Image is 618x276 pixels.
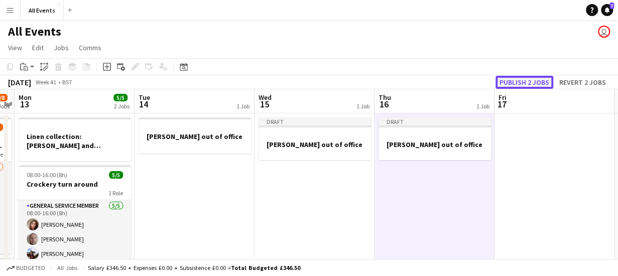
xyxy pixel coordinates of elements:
span: 7 [609,3,614,9]
span: 14 [137,98,150,110]
div: 1 Job [476,102,489,110]
div: 1 Job [236,102,250,110]
span: 5/5 [113,94,128,101]
span: 5/5 [109,171,123,179]
h3: Linen collection: [PERSON_NAME] and [PERSON_NAME] + Kitty and [PERSON_NAME] [19,132,131,150]
h3: [PERSON_NAME] out of office [259,140,371,149]
div: Salary £346.50 + Expenses £0.00 + Subsistence £0.00 = [88,264,300,271]
a: Comms [75,41,105,54]
span: Wed [259,93,272,102]
div: BST [62,78,72,86]
app-user-avatar: Lucy Hinks [598,26,610,38]
span: Tue [139,93,150,102]
div: 2 Jobs [114,102,130,110]
app-job-card: Draft[PERSON_NAME] out of office [259,117,371,160]
h1: All Events [8,24,61,39]
div: Draft [379,117,491,125]
button: Revert 2 jobs [555,76,610,89]
app-job-card: [PERSON_NAME] out of office [139,117,251,154]
a: Edit [28,41,48,54]
span: Mon [19,93,32,102]
app-job-card: Linen collection: [PERSON_NAME] and [PERSON_NAME] + Kitty and [PERSON_NAME] [19,117,131,161]
span: View [8,43,22,52]
span: Comms [79,43,101,52]
h3: [PERSON_NAME] out of office [139,132,251,141]
span: All jobs [55,264,79,271]
span: Budgeted [16,264,45,271]
div: Draft [259,117,371,125]
h3: [PERSON_NAME] out of office [379,140,491,149]
span: Fri [499,93,507,102]
span: 16 [377,98,391,110]
button: Budgeted [5,262,47,273]
div: [DATE] [8,77,31,87]
span: 17 [497,98,507,110]
span: Edit [32,43,44,52]
a: View [4,41,26,54]
button: Publish 2 jobs [496,76,553,89]
span: 08:00-16:00 (8h) [27,171,67,179]
span: Week 41 [33,78,58,86]
app-job-card: Draft[PERSON_NAME] out of office [379,117,491,160]
button: All Events [21,1,64,20]
span: 15 [257,98,272,110]
span: 1 Role [108,189,123,197]
a: 7 [601,4,613,16]
span: Jobs [54,43,69,52]
span: 13 [17,98,32,110]
h3: Crockery turn around [19,180,131,189]
span: Total Budgeted £346.50 [231,264,300,271]
span: Thu [379,93,391,102]
a: Jobs [50,41,73,54]
div: 1 Job [356,102,369,110]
